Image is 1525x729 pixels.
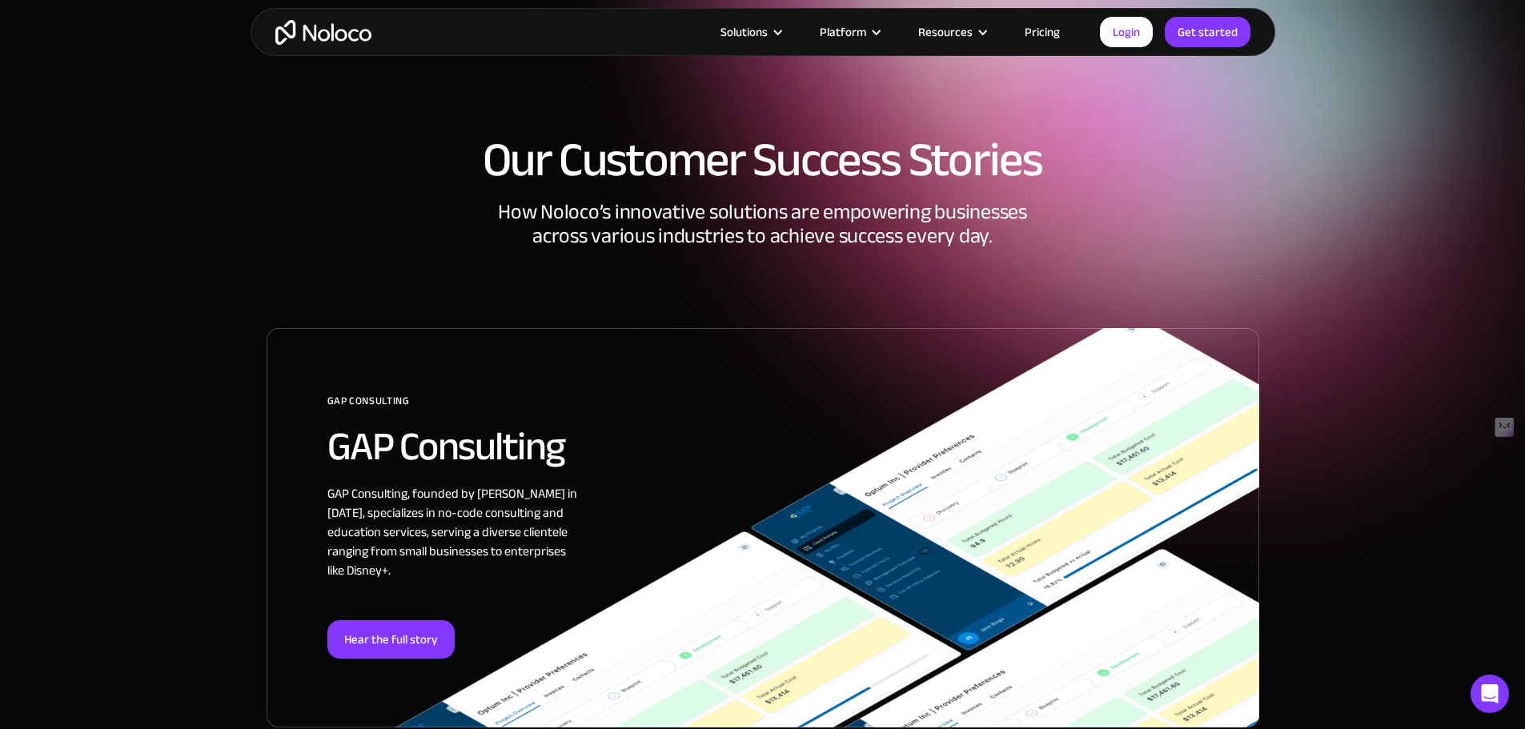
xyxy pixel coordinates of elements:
[1100,17,1153,47] a: Login
[720,22,768,42] div: Solutions
[820,22,866,42] div: Platform
[700,22,800,42] div: Solutions
[327,620,455,659] div: Hear the full story
[275,20,371,45] a: home
[1165,17,1250,47] a: Get started
[918,22,973,42] div: Resources
[327,389,1258,425] div: GAP Consulting
[800,22,898,42] div: Platform
[267,328,1259,727] a: GAP ConsultingGAP ConsultingGAP Consulting, founded by [PERSON_NAME] in [DATE], specializes in no...
[327,484,584,620] div: GAP Consulting, founded by [PERSON_NAME] in [DATE], specializes in no-code consulting and educati...
[327,425,1258,468] h2: GAP Consulting
[267,200,1259,328] div: How Noloco’s innovative solutions are empowering businesses across various industries to achieve ...
[1471,675,1509,713] div: Open Intercom Messenger
[267,136,1259,184] h1: Our Customer Success Stories
[898,22,1005,42] div: Resources
[1005,22,1080,42] a: Pricing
